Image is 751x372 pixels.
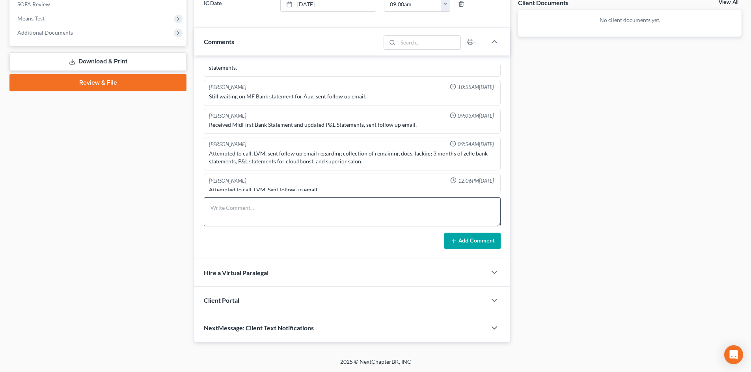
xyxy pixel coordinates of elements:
[724,345,743,364] div: Open Intercom Messenger
[17,29,73,36] span: Additional Documents
[209,112,246,120] div: [PERSON_NAME]
[204,269,268,276] span: Hire a Virtual Paralegal
[151,358,600,372] div: 2025 © NextChapterBK, INC
[204,324,314,331] span: NextMessage: Client Text Notifications
[209,177,246,185] div: [PERSON_NAME]
[9,74,186,91] a: Review & File
[524,16,735,24] p: No client documents yet.
[9,52,186,71] a: Download & Print
[209,121,496,129] div: Received MidFirst Bank Statement and updated P&L Statements, sent follow up email.
[398,36,461,49] input: Search...
[17,15,45,22] span: Means Test
[209,186,496,194] div: Attempted to call, LVM, Sent follow up email.
[209,83,246,91] div: [PERSON_NAME]
[209,150,496,165] div: Attempted to call, LVM, sent follow up email regarding collection of remaining docs. lacking 3 mo...
[209,93,496,100] div: Still waiting on MF Bank statement for Aug, sent follow up email.
[458,141,494,148] span: 09:54AM[DATE]
[458,83,494,91] span: 10:55AM[DATE]
[444,233,501,249] button: Add Comment
[204,38,234,45] span: Comments
[204,296,239,304] span: Client Portal
[17,1,50,7] span: SOFA Review
[458,177,494,185] span: 12:06PM[DATE]
[209,141,246,148] div: [PERSON_NAME]
[458,112,494,120] span: 09:03AM[DATE]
